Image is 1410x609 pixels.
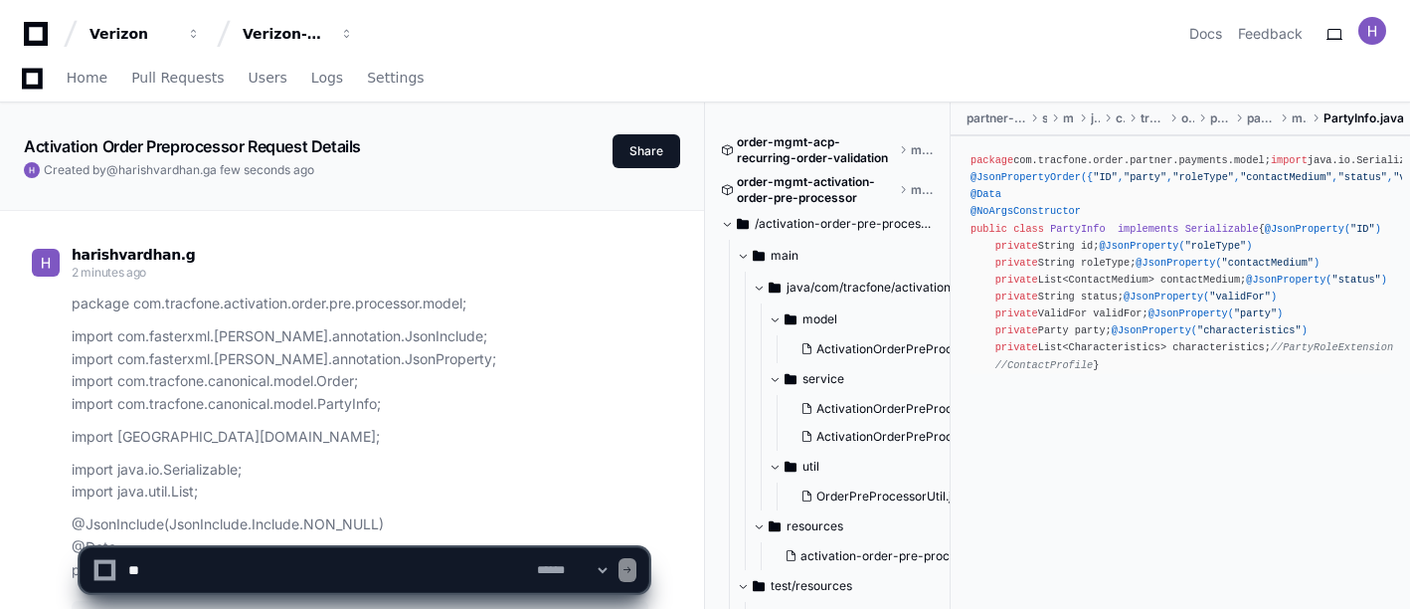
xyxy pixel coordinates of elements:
[1099,240,1252,252] span: @JsonProperty( )
[737,174,895,206] span: order-mgmt-activation-order-pre-processor
[1350,223,1375,235] span: "ID"
[131,72,224,84] span: Pull Requests
[1116,110,1126,126] span: com
[72,325,648,416] p: import com.fasterxml.[PERSON_NAME].annotation.JsonInclude; import com.fasterxml.[PERSON_NAME].ann...
[1338,171,1387,183] span: "status"
[995,359,1094,371] span: //ContactProfile
[1346,543,1400,597] iframe: Open customer support
[995,240,1038,252] span: private
[32,249,60,277] img: ACg8ocLP8oxJ0EN4w4jw_aoblMRvhB2iYSmTUC3XeFbT4sYd1xVnxg=s96-c
[1240,171,1331,183] span: "contactMedium"
[1118,223,1179,235] span: implements
[995,307,1038,319] span: private
[816,341,1056,357] span: ActivationOrderPreProcessorRequest.java
[72,265,146,280] span: 2 minutes ago
[785,307,796,331] svg: Directory
[1050,223,1105,235] span: PartyInfo
[1091,110,1100,126] span: java
[785,455,796,479] svg: Directory
[1141,110,1165,126] span: tracfone
[816,401,1054,417] span: ActivationOrderPreProcessorService.java
[802,311,837,327] span: model
[1323,110,1404,126] span: PartyInfo.java
[1124,171,1166,183] span: "party"
[311,72,343,84] span: Logs
[235,16,362,52] button: Verizon-Clarify-Order-Management
[721,208,936,240] button: /activation-order-pre-processor/src
[995,341,1038,353] span: private
[967,110,1026,126] span: partner-payments
[785,367,796,391] svg: Directory
[1093,171,1118,183] span: "ID"
[1189,24,1222,44] a: Docs
[737,134,895,166] span: order-mgmt-acp-recurring-order-validation
[970,152,1390,374] div: com.tracfone.order.partner.payments.model; java.io.Serializable; java.util.List; com.fasterxml.[P...
[1210,110,1230,126] span: partner
[72,247,195,263] span: harishvardhan.g
[1042,110,1048,126] span: src
[995,291,1038,303] span: private
[1013,223,1044,235] span: class
[753,272,968,304] button: java/com/tracfone/activation/order/pre/processor
[1246,274,1387,286] span: @JsonProperty( )
[72,293,648,315] p: package com.tracfone.activation.order.pre.processor.model;
[1148,307,1284,319] span: @JsonProperty( )
[1185,240,1247,252] span: "roleType"
[1265,223,1381,235] span: @JsonProperty( )
[911,182,936,198] span: master
[613,134,680,168] button: Share
[970,223,1007,235] span: public
[769,304,983,335] button: model
[24,162,40,178] img: ACg8ocLP8oxJ0EN4w4jw_aoblMRvhB2iYSmTUC3XeFbT4sYd1xVnxg=s96-c
[802,371,844,387] span: service
[44,162,314,178] span: Created by
[1271,154,1308,166] span: import
[367,72,424,84] span: Settings
[737,212,749,236] svg: Directory
[311,56,343,101] a: Logs
[72,459,648,505] p: import java.io.Serializable; import java.util.List;
[793,483,972,510] button: OrderPreProcessorUtil.java
[249,72,287,84] span: Users
[816,489,972,505] span: OrderPreProcessorUtil.java
[67,72,107,84] span: Home
[1358,17,1386,45] img: ACg8ocLP8oxJ0EN4w4jw_aoblMRvhB2iYSmTUC3XeFbT4sYd1xVnxg=s96-c
[1238,24,1303,44] button: Feedback
[1234,307,1277,319] span: "party"
[793,395,987,423] button: ActivationOrderPreProcessorService.java
[367,56,424,101] a: Settings
[82,16,209,52] button: Verizon
[1292,110,1308,126] span: model
[970,188,1001,200] span: @Data
[1197,324,1302,336] span: "characteristics"
[1181,110,1194,126] span: order
[1172,171,1234,183] span: "roleType"
[1331,274,1380,286] span: "status"
[995,324,1038,336] span: private
[72,426,648,449] p: import [GEOGRAPHIC_DATA][DOMAIN_NAME];
[1124,291,1277,303] span: @JsonProperty( )
[131,56,224,101] a: Pull Requests
[737,240,952,272] button: main
[911,142,936,158] span: master
[769,276,781,300] svg: Directory
[816,429,1078,445] span: ActivationOrderPreProcessorServiceImpl.java
[755,216,936,232] span: /activation-order-pre-processor/src
[1185,223,1259,235] span: Serializable
[89,24,175,44] div: Verizon
[753,244,765,268] svg: Directory
[1271,341,1393,353] span: //PartyRoleExtension
[995,257,1038,269] span: private
[787,280,968,296] span: java/com/tracfone/activation/order/pre/processor
[995,274,1038,286] span: private
[771,248,798,264] span: main
[106,162,118,177] span: @
[243,24,328,44] div: Verizon-Clarify-Order-Management
[1209,291,1271,303] span: "validFor"
[210,162,314,177] span: a few seconds ago
[249,56,287,101] a: Users
[1112,324,1308,336] span: @JsonProperty( )
[753,510,968,542] button: resources
[1063,110,1074,126] span: main
[802,459,819,475] span: util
